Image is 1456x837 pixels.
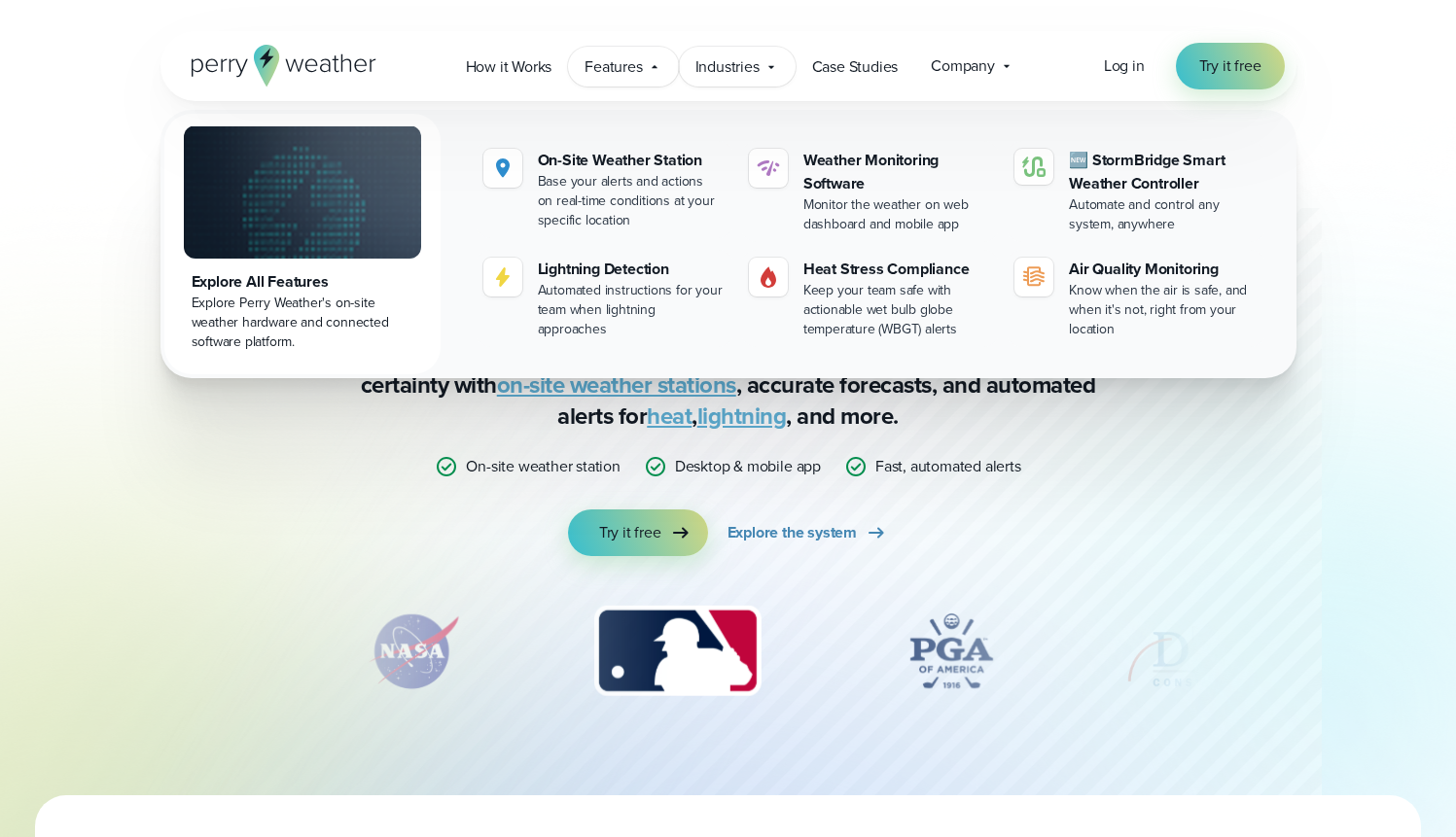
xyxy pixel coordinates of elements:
[1122,603,1278,700] img: DPR-Construction.svg
[339,338,1118,432] p: Stop relying on weather apps with inaccurate data — Perry Weather delivers certainty with , accur...
[538,149,726,172] div: On-Site Weather Station
[803,195,991,234] div: Monitor the weather on web dashboard and mobile app
[741,141,999,242] a: Weather Monitoring Software Monitor the weather on web dashboard and mobile app
[757,265,780,289] img: perry weather heat
[728,521,857,544] span: Explore the system
[931,54,995,78] span: Company
[675,455,821,478] p: Desktop & mobile app
[1022,265,1046,289] img: aqi-icon.svg
[1069,258,1257,281] div: Air Quality Monitoring
[695,55,760,79] span: Industries
[1022,157,1046,177] img: stormbridge-icon-V6.svg
[803,281,991,339] div: Keep your team safe with actionable wet bulb globe temperature (WBGT) alerts
[575,603,780,700] img: MLB.svg
[575,603,780,700] div: 3 of 12
[497,367,736,402] a: on-site weather stations
[538,172,726,230] div: Base your alerts and actions on real-time conditions at your specific location
[1104,54,1145,78] a: Log in
[1007,250,1264,347] a: Air Quality Monitoring Know when the air is safe, and when it's not, right from your location
[741,250,999,347] a: perry weather heat Heat Stress Compliance Keep your team safe with actionable wet bulb globe temp...
[568,509,708,556] a: Try it free
[803,149,991,195] div: Weather Monitoring Software
[1104,54,1145,77] span: Log in
[466,455,620,478] p: On-site weather station
[803,258,991,281] div: Heat Stress Compliance
[873,603,1029,700] img: PGA.svg
[1069,281,1257,339] div: Know when the air is safe, and when it's not, right from your location
[1007,141,1264,242] a: 🆕 StormBridge Smart Weather Controller Automate and control any system, anywhere
[476,141,733,238] a: perry weather location On-Site Weather Station Base your alerts and actions on real-time conditio...
[538,258,726,281] div: Lightning Detection
[164,114,441,374] a: Explore All Features Explore Perry Weather's on-site weather hardware and connected software plat...
[585,55,642,79] span: Features
[192,294,413,352] div: Explore Perry Weather's on-site weather hardware and connected software platform.
[697,399,787,434] a: lightning
[1176,43,1285,89] a: Try it free
[757,157,780,180] img: software-icon.svg
[192,270,413,294] div: Explore All Features
[796,47,915,87] a: Case Studies
[466,55,552,79] span: How it Works
[1122,603,1278,700] div: 5 of 12
[875,455,1021,478] p: Fast, automated alerts
[449,47,569,87] a: How it Works
[647,399,692,434] a: heat
[538,281,726,339] div: Automated instructions for your team when lightning approaches
[1069,149,1257,195] div: 🆕 StormBridge Smart Weather Controller
[491,265,515,289] img: lightning-icon.svg
[345,603,481,700] div: 2 of 12
[728,509,888,556] a: Explore the system
[345,603,481,700] img: NASA.svg
[812,55,899,79] span: Case Studies
[599,521,661,544] span: Try it free
[476,250,733,347] a: Lightning Detection Automated instructions for your team when lightning approaches
[258,603,1199,710] div: slideshow
[1199,54,1261,78] span: Try it free
[1069,195,1257,234] div: Automate and control any system, anywhere
[873,603,1029,700] div: 4 of 12
[491,157,515,180] img: perry weather location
